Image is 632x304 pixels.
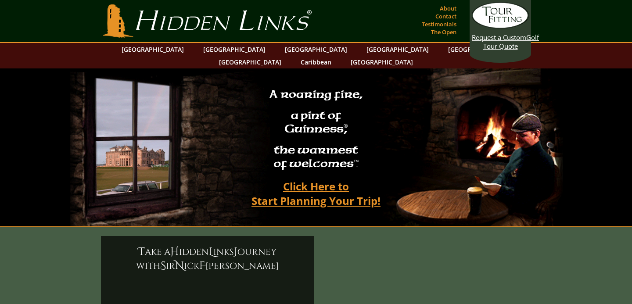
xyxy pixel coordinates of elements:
span: Request a Custom [472,33,526,42]
span: L [209,245,213,259]
a: Click Here toStart Planning Your Trip! [243,176,389,211]
a: [GEOGRAPHIC_DATA] [215,56,286,68]
a: Caribbean [296,56,336,68]
span: N [175,259,184,273]
h2: A roaring fire, a pint of Guinness , the warmest of welcomes™. [264,84,368,176]
a: Request a CustomGolf Tour Quote [472,2,529,50]
a: [GEOGRAPHIC_DATA] [444,43,515,56]
span: H [170,245,179,259]
a: Testimonials [420,18,459,30]
a: Contact [433,10,459,22]
span: F [199,259,205,273]
a: [GEOGRAPHIC_DATA] [199,43,270,56]
a: [GEOGRAPHIC_DATA] [117,43,188,56]
span: J [234,245,237,259]
a: [GEOGRAPHIC_DATA] [362,43,433,56]
a: [GEOGRAPHIC_DATA] [346,56,417,68]
span: S [160,259,166,273]
a: [GEOGRAPHIC_DATA] [280,43,352,56]
span: T [138,245,145,259]
a: About [438,2,459,14]
h6: ake a idden inks ourney with ir ick [PERSON_NAME] [110,245,305,273]
a: The Open [429,26,459,38]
